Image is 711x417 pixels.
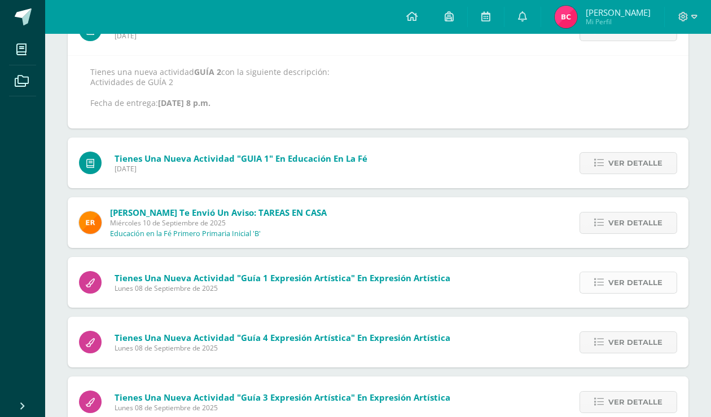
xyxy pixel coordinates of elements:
[586,17,651,26] span: Mi Perfil
[586,7,651,18] span: [PERSON_NAME]
[79,211,102,234] img: 890e40971ad6f46e050b48f7f5834b7c.png
[608,272,662,293] span: Ver detalle
[115,403,450,412] span: Lunes 08 de Septiembre de 2025
[90,67,666,108] p: Tienes una nueva actividad con la siguiente descripción: Actividades de GUÍA 2 Fecha de entrega:
[115,392,450,403] span: Tienes una nueva actividad "Guía 3 Expresión Artística" En Expresión Artística
[115,153,367,164] span: Tienes una nueva actividad "GUIA 1" En Educación en la Fé
[608,332,662,353] span: Ver detalle
[110,207,327,218] span: [PERSON_NAME] te envió un aviso: TAREAS EN CASA
[194,66,221,77] strong: GUÍA 2
[115,164,367,174] span: [DATE]
[115,332,450,343] span: Tienes una nueva actividad "Guía 4 Expresión Artística" En Expresión Artística
[115,31,367,41] span: [DATE]
[608,153,662,174] span: Ver detalle
[115,343,450,353] span: Lunes 08 de Septiembre de 2025
[115,272,450,283] span: Tienes una nueva actividad "Guía 1 Expresión Artística" En Expresión Artística
[115,283,450,293] span: Lunes 08 de Septiembre de 2025
[608,212,662,233] span: Ver detalle
[555,6,577,28] img: 8c22d5c713cb181dc0c08edb1c7edcf4.png
[110,218,327,228] span: Miércoles 10 de Septiembre de 2025
[158,97,210,108] strong: [DATE] 8 p.m.
[608,392,662,412] span: Ver detalle
[110,229,261,238] p: Educación en la Fé Primero Primaria Inicial 'B'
